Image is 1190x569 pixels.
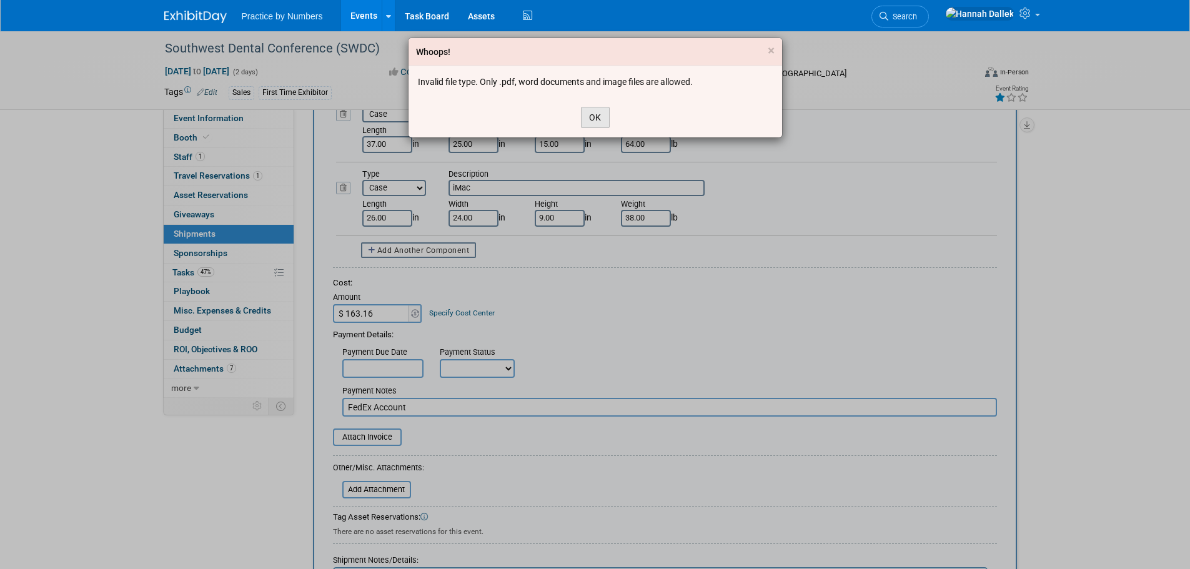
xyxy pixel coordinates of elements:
[768,43,775,58] span: ×
[768,44,775,57] button: Close
[581,107,610,128] button: OK
[418,76,773,88] div: Invalid file type. Only .pdf, word documents and image files are allowed.
[416,46,450,58] div: Whoops!
[7,5,646,17] body: Rich Text Area. Press ALT-0 for help.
